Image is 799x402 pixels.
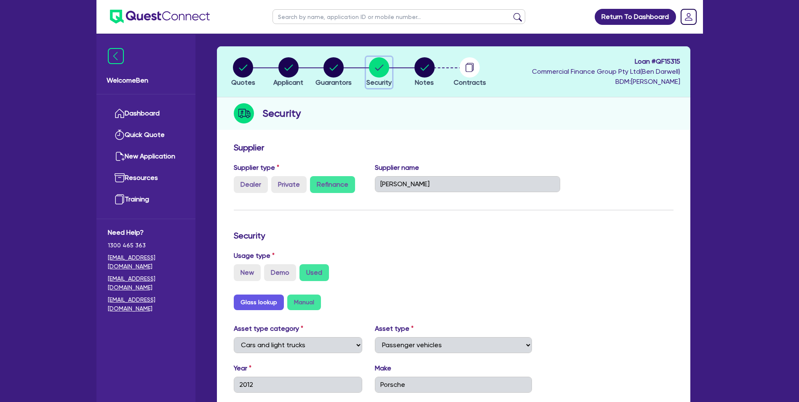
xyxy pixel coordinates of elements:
[108,274,184,292] a: [EMAIL_ADDRESS][DOMAIN_NAME]
[234,142,673,153] h3: Supplier
[115,173,125,183] img: resources
[108,124,184,146] a: Quick Quote
[375,324,414,334] label: Asset type
[115,130,125,140] img: quick-quote
[108,189,184,210] a: Training
[231,78,255,86] span: Quotes
[375,363,391,373] label: Make
[108,241,184,250] span: 1300 465 363
[234,295,284,310] button: Glass lookup
[234,163,279,173] label: Supplier type
[110,10,210,24] img: quest-connect-logo-blue
[366,78,392,86] span: Security
[108,295,184,313] a: [EMAIL_ADDRESS][DOMAIN_NAME]
[234,251,275,261] label: Usage type
[234,264,261,281] label: New
[107,75,185,86] span: Welcome Ben
[299,264,329,281] label: Used
[262,106,301,121] h2: Security
[234,176,268,193] label: Dealer
[108,253,184,271] a: [EMAIL_ADDRESS][DOMAIN_NAME]
[108,48,124,64] img: icon-menu-close
[375,163,419,173] label: Supplier name
[234,363,251,373] label: Year
[108,146,184,167] a: New Application
[532,77,680,87] span: BDM: [PERSON_NAME]
[310,176,355,193] label: Refinance
[414,57,435,88] button: Notes
[234,103,254,123] img: step-icon
[271,176,307,193] label: Private
[454,78,486,86] span: Contracts
[678,6,700,28] a: Dropdown toggle
[532,56,680,67] span: Loan # QF15315
[315,78,352,86] span: Guarantors
[273,78,303,86] span: Applicant
[595,9,676,25] a: Return To Dashboard
[532,67,680,75] span: Commercial Finance Group Pty Ltd ( Ben Darwell )
[234,324,303,334] label: Asset type category
[108,228,184,238] span: Need Help?
[115,151,125,161] img: new-application
[231,57,256,88] button: Quotes
[273,57,304,88] button: Applicant
[315,57,352,88] button: Guarantors
[234,230,673,241] h3: Security
[366,57,392,88] button: Security
[273,9,525,24] input: Search by name, application ID or mobile number...
[115,194,125,204] img: training
[108,167,184,189] a: Resources
[264,264,296,281] label: Demo
[287,295,321,310] button: Manual
[453,57,486,88] button: Contracts
[108,103,184,124] a: Dashboard
[415,78,434,86] span: Notes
